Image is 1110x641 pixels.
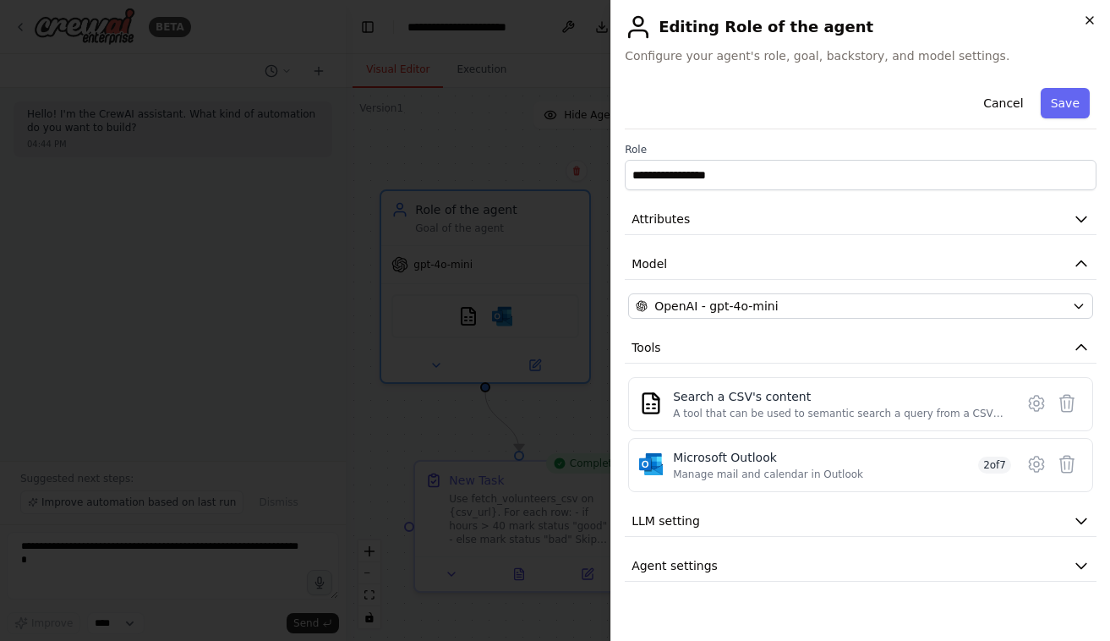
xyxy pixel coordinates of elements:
[973,88,1033,118] button: Cancel
[1021,388,1052,419] button: Configure tool
[1041,88,1090,118] button: Save
[625,204,1096,235] button: Attributes
[1052,388,1082,419] button: Delete tool
[639,392,663,415] img: CSVSearchTool
[1052,449,1082,479] button: Delete tool
[625,47,1096,64] span: Configure your agent's role, goal, backstory, and model settings.
[632,339,661,356] span: Tools
[1021,449,1052,479] button: Configure tool
[673,388,1004,405] div: Search a CSV's content
[978,457,1011,474] span: 2 of 7
[628,293,1093,319] button: OpenAI - gpt-4o-mini
[654,298,778,315] span: OpenAI - gpt-4o-mini
[673,407,1004,420] div: A tool that can be used to semantic search a query from a CSV's content.
[625,143,1096,156] label: Role
[625,332,1096,364] button: Tools
[632,255,667,272] span: Model
[639,452,663,476] img: Microsoft Outlook
[625,14,1096,41] h2: Editing Role of the agent
[632,512,700,529] span: LLM setting
[673,449,863,466] div: Microsoft Outlook
[625,506,1096,537] button: LLM setting
[625,249,1096,280] button: Model
[632,211,690,227] span: Attributes
[625,551,1096,582] button: Agent settings
[673,468,863,481] div: Manage mail and calendar in Outlook
[632,557,718,574] span: Agent settings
